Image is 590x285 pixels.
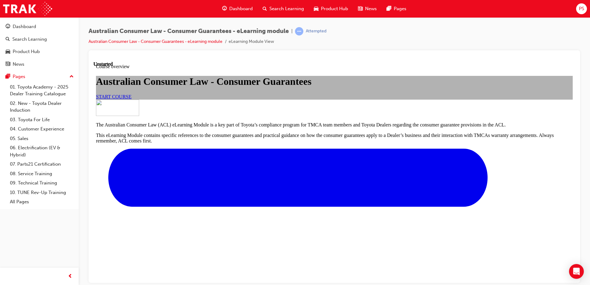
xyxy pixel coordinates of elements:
div: Open Intercom Messenger [569,264,584,279]
span: news-icon [6,62,10,67]
a: 01. Toyota Academy - 2025 Dealer Training Catalogue [7,82,76,99]
a: car-iconProduct Hub [309,2,353,15]
button: Pages [2,71,76,82]
button: PS [576,3,587,14]
span: search-icon [6,37,10,42]
a: Search Learning [2,34,76,45]
li: eLearning Module View [229,38,274,45]
div: Product Hub [13,48,40,55]
div: Dashboard [13,23,36,30]
p: This eLearning Module contains specific references to the consumer guarantees and practical guida... [2,71,479,82]
span: News [365,5,377,12]
a: guage-iconDashboard [217,2,258,15]
a: START COURSE [2,33,38,38]
span: Pages [394,5,406,12]
p: The Australian Consumer Law (ACL) eLearning Module is a key part of Toyota’s compliance program f... [2,61,479,66]
span: guage-icon [222,5,227,13]
span: | [291,28,293,35]
span: learningRecordVerb_ATTEMPT-icon [295,27,303,35]
a: 02. New - Toyota Dealer Induction [7,99,76,115]
div: News [13,61,24,68]
a: Product Hub [2,46,76,57]
div: Pages [13,73,25,80]
a: 03. Toyota For Life [7,115,76,125]
span: Australian Consumer Law - Consumer Guarantees - eLearning module [89,28,289,35]
a: 06. Electrification (EV & Hybrid) [7,143,76,159]
span: Course overview [2,2,36,8]
a: news-iconNews [353,2,382,15]
span: Search Learning [269,5,304,12]
a: 07. Parts21 Certification [7,159,76,169]
a: 09. Technical Training [7,178,76,188]
span: up-icon [69,73,74,81]
a: pages-iconPages [382,2,411,15]
span: pages-icon [6,74,10,80]
span: car-icon [314,5,318,13]
button: DashboardSearch LearningProduct HubNews [2,20,76,71]
a: Australian Consumer Law - Consumer Guarantees - eLearning module [89,39,222,44]
span: car-icon [6,49,10,55]
div: Attempted [306,28,326,34]
a: Dashboard [2,21,76,32]
a: News [2,59,76,70]
a: 08. Service Training [7,169,76,179]
a: 04. Customer Experience [7,124,76,134]
span: pages-icon [387,5,391,13]
a: search-iconSearch Learning [258,2,309,15]
div: Search Learning [12,36,47,43]
img: Trak [3,2,52,16]
h1: Australian Consumer Law - Consumer Guarantees [2,14,479,26]
span: news-icon [358,5,363,13]
a: All Pages [7,197,76,207]
a: 10. TUNE Rev-Up Training [7,188,76,197]
span: Dashboard [229,5,253,12]
span: PS [579,5,584,12]
a: 05. Sales [7,134,76,143]
span: Product Hub [321,5,348,12]
span: prev-icon [68,273,73,280]
span: search-icon [263,5,267,13]
span: guage-icon [6,24,10,30]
